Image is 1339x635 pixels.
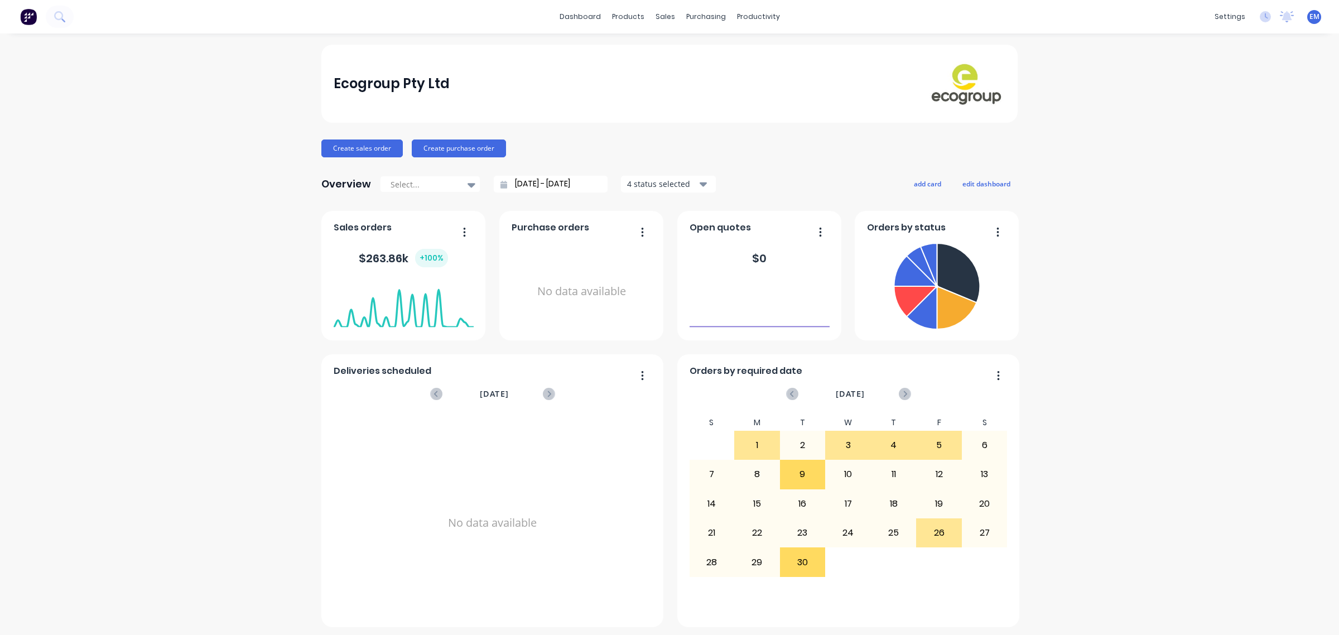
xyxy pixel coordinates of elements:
div: 4 status selected [627,178,697,190]
div: S [962,415,1008,431]
div: 17 [826,490,870,518]
div: settings [1209,8,1251,25]
div: 30 [781,548,825,576]
div: F [916,415,962,431]
div: M [734,415,780,431]
span: Orders by status [867,221,946,234]
div: 5 [917,431,961,459]
div: 18 [871,490,916,518]
div: Ecogroup Pty Ltd [334,73,450,95]
div: 25 [871,519,916,547]
div: 24 [826,519,870,547]
div: 23 [781,519,825,547]
span: [DATE] [836,388,865,400]
div: 14 [690,490,734,518]
button: add card [907,176,948,191]
div: $ 0 [752,250,767,267]
div: Overview [321,173,371,195]
img: Factory [20,8,37,25]
div: 28 [690,548,734,576]
button: Create sales order [321,139,403,157]
div: 26 [917,519,961,547]
div: 9 [781,460,825,488]
div: No data available [512,239,652,344]
div: 10 [826,460,870,488]
span: Purchase orders [512,221,589,234]
div: 11 [871,460,916,488]
span: EM [1309,12,1319,22]
div: 20 [962,490,1007,518]
div: purchasing [681,8,731,25]
div: 15 [735,490,779,518]
div: 4 [871,431,916,459]
div: 19 [917,490,961,518]
button: edit dashboard [955,176,1018,191]
div: 13 [962,460,1007,488]
div: 6 [962,431,1007,459]
div: 8 [735,460,779,488]
span: Sales orders [334,221,392,234]
div: productivity [731,8,786,25]
div: No data available [334,415,652,631]
div: 22 [735,519,779,547]
span: Open quotes [690,221,751,234]
div: 27 [962,519,1007,547]
div: 12 [917,460,961,488]
div: W [825,415,871,431]
button: 4 status selected [621,176,716,193]
div: T [780,415,826,431]
div: T [871,415,917,431]
img: Ecogroup Pty Ltd [927,61,1005,105]
div: sales [650,8,681,25]
div: 21 [690,519,734,547]
div: 2 [781,431,825,459]
div: + 100 % [415,249,448,267]
div: 29 [735,548,779,576]
div: 7 [690,460,734,488]
button: Create purchase order [412,139,506,157]
a: dashboard [554,8,606,25]
div: $ 263.86k [359,249,448,267]
span: [DATE] [480,388,509,400]
div: S [689,415,735,431]
div: 16 [781,490,825,518]
div: 3 [826,431,870,459]
div: 1 [735,431,779,459]
span: Orders by required date [690,364,802,378]
div: products [606,8,650,25]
